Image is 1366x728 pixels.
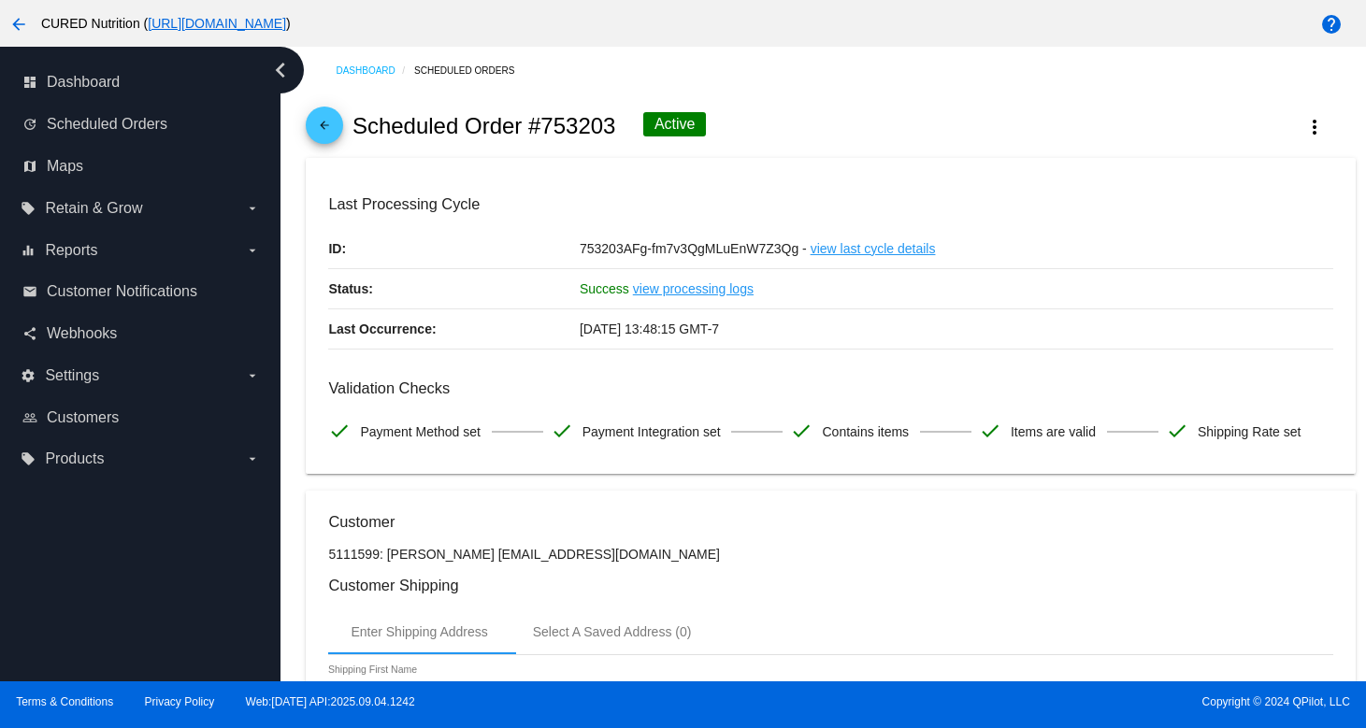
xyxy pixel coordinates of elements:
span: Success [580,281,629,296]
div: Select A Saved Address (0) [533,624,692,639]
a: view processing logs [633,269,754,308]
a: share Webhooks [22,319,260,349]
a: Scheduled Orders [414,56,531,85]
p: 5111599: [PERSON_NAME] [EMAIL_ADDRESS][DOMAIN_NAME] [328,547,1332,562]
span: Items are valid [1011,412,1096,451]
span: Scheduled Orders [47,116,167,133]
mat-icon: arrow_back [7,13,30,36]
i: people_outline [22,410,37,425]
i: email [22,284,37,299]
h3: Customer [328,513,1332,531]
span: Reports [45,242,97,259]
a: update Scheduled Orders [22,109,260,139]
h3: Customer Shipping [328,577,1332,594]
mat-icon: arrow_back [313,119,336,141]
mat-icon: check [328,420,351,442]
mat-icon: more_vert [1303,116,1326,138]
i: arrow_drop_down [245,368,260,383]
p: Status: [328,269,580,308]
p: Last Occurrence: [328,309,580,349]
span: 753203AFg-fm7v3QgMLuEnW7Z3Qg - [580,241,807,256]
mat-icon: check [551,420,573,442]
h3: Last Processing Cycle [328,195,1332,213]
span: Dashboard [47,74,120,91]
i: dashboard [22,75,37,90]
p: ID: [328,229,580,268]
span: CURED Nutrition ( ) [41,16,291,31]
a: Terms & Conditions [16,695,113,708]
i: local_offer [21,201,36,216]
i: arrow_drop_down [245,201,260,216]
i: equalizer [21,243,36,258]
a: map Maps [22,151,260,181]
span: Customer Notifications [47,283,197,300]
i: chevron_left [266,55,295,85]
i: update [22,117,37,132]
input: Shipping First Name [328,681,496,696]
a: Privacy Policy [145,695,215,708]
a: people_outline Customers [22,403,260,433]
a: Dashboard [336,56,414,85]
span: Maps [47,158,83,175]
i: settings [21,368,36,383]
span: Copyright © 2024 QPilot, LLC [699,695,1350,708]
span: Webhooks [47,325,117,342]
mat-icon: check [790,420,812,442]
div: Enter Shipping Address [351,624,487,639]
span: Customers [47,409,119,426]
a: view last cycle details [811,229,936,268]
i: share [22,326,37,341]
a: dashboard Dashboard [22,67,260,97]
mat-icon: help [1320,13,1343,36]
span: Contains items [822,412,909,451]
span: Shipping Rate set [1198,412,1301,451]
span: Payment Integration set [582,412,721,451]
div: Active [643,112,707,136]
span: Payment Method set [360,412,480,451]
a: [URL][DOMAIN_NAME] [148,16,286,31]
i: arrow_drop_down [245,451,260,466]
span: [DATE] 13:48:15 GMT-7 [580,321,719,336]
h3: Validation Checks [328,379,1332,397]
a: email Customer Notifications [22,277,260,307]
h2: Scheduled Order #753203 [352,113,616,139]
a: Web:[DATE] API:2025.09.04.1242 [246,695,415,708]
span: Settings [45,367,99,384]
span: Retain & Grow [45,200,142,217]
span: Products [45,450,104,467]
mat-icon: check [1166,420,1188,442]
i: arrow_drop_down [245,243,260,258]
i: local_offer [21,451,36,466]
i: map [22,159,37,174]
mat-icon: check [979,420,1001,442]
